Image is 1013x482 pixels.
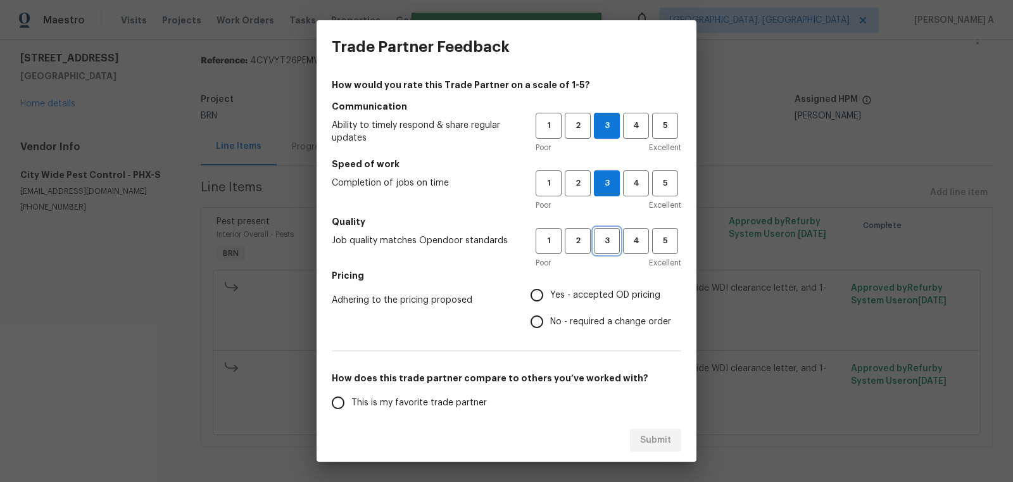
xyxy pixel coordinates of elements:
[652,228,678,254] button: 5
[623,170,649,196] button: 4
[537,118,560,133] span: 1
[332,269,681,282] h5: Pricing
[531,282,681,335] div: Pricing
[649,199,681,212] span: Excellent
[653,118,677,133] span: 5
[624,234,648,248] span: 4
[550,315,671,329] span: No - required a change order
[332,119,515,144] span: Ability to timely respond & share regular updates
[594,170,620,196] button: 3
[623,113,649,139] button: 4
[537,234,560,248] span: 1
[653,176,677,191] span: 5
[351,396,487,410] span: This is my favorite trade partner
[565,170,591,196] button: 2
[566,234,589,248] span: 2
[332,372,681,384] h5: How does this trade partner compare to others you’ve worked with?
[536,199,551,212] span: Poor
[565,228,591,254] button: 2
[536,257,551,269] span: Poor
[536,113,562,139] button: 1
[537,176,560,191] span: 1
[623,228,649,254] button: 4
[624,176,648,191] span: 4
[536,141,551,154] span: Poor
[550,289,660,302] span: Yes - accepted OD pricing
[332,100,681,113] h5: Communication
[595,118,619,133] span: 3
[595,176,619,191] span: 3
[332,294,510,307] span: Adhering to the pricing proposed
[536,228,562,254] button: 1
[332,234,515,247] span: Job quality matches Opendoor standards
[566,118,589,133] span: 2
[652,113,678,139] button: 5
[652,170,678,196] button: 5
[649,257,681,269] span: Excellent
[536,170,562,196] button: 1
[332,158,681,170] h5: Speed of work
[332,38,510,56] h3: Trade Partner Feedback
[653,234,677,248] span: 5
[332,215,681,228] h5: Quality
[565,113,591,139] button: 2
[624,118,648,133] span: 4
[332,79,681,91] h4: How would you rate this Trade Partner on a scale of 1-5?
[594,228,620,254] button: 3
[566,176,589,191] span: 2
[594,113,620,139] button: 3
[649,141,681,154] span: Excellent
[332,177,515,189] span: Completion of jobs on time
[595,234,619,248] span: 3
